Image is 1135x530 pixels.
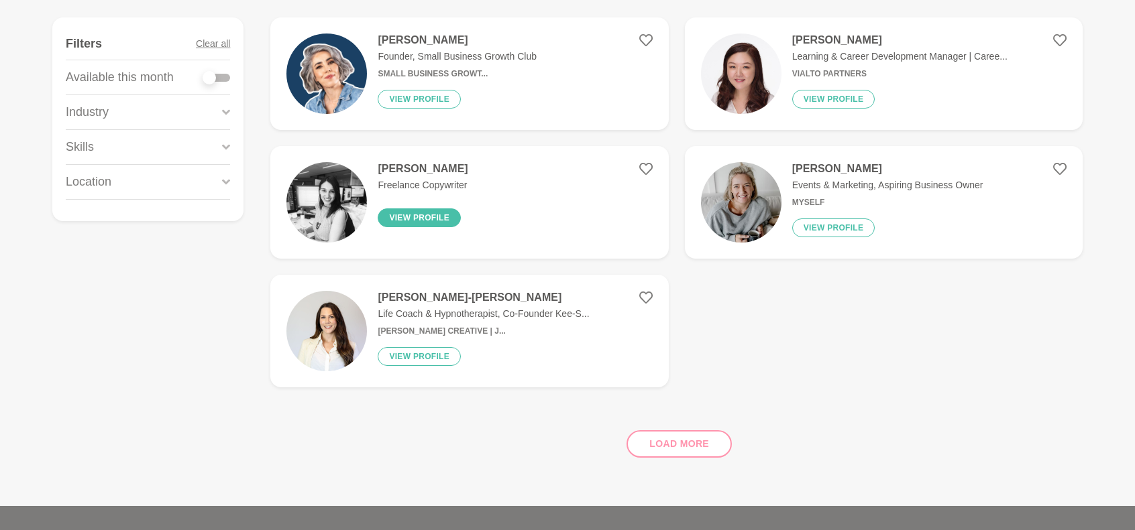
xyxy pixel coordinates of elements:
p: Founder, Small Business Growth Club [378,50,537,64]
button: View profile [378,208,461,227]
a: [PERSON_NAME]Learning & Career Development Manager | Caree...Vialto PartnersView profile [685,17,1083,130]
img: 03bfb53124d49694adad274760d762930bde5657-1080x1080.jpg [286,34,367,114]
button: View profile [378,90,461,109]
h6: [PERSON_NAME] Creative | J... [378,326,589,336]
h4: [PERSON_NAME]-[PERSON_NAME] [378,291,589,304]
button: Clear all [196,28,230,60]
h6: Myself [792,198,983,208]
h4: [PERSON_NAME] [792,162,983,176]
p: Events & Marketing, Aspiring Business Owner [792,178,983,192]
img: d543e358c16dd71bbb568c1d107d2b48855f8b53-427x640.jpg [701,162,781,243]
h6: Small Business Growt... [378,69,537,79]
img: 116d8520ba0bdebe23c945d8eeb541c86d62ce99-800x800.jpg [701,34,781,114]
p: Available this month [66,68,174,86]
p: Freelance Copywriter [378,178,468,192]
h4: [PERSON_NAME] [378,162,468,176]
button: View profile [792,90,875,109]
h4: [PERSON_NAME] [792,34,1008,47]
h4: Filters [66,36,102,52]
p: Skills [66,138,94,156]
a: [PERSON_NAME]Events & Marketing, Aspiring Business OwnerMyselfView profile [685,146,1083,259]
a: [PERSON_NAME]Founder, Small Business Growth ClubSmall Business Growt...View profile [270,17,668,130]
h6: Vialto Partners [792,69,1008,79]
p: Life Coach & Hypnotherapist, Co-Founder Kee-S... [378,307,589,321]
h4: [PERSON_NAME] [378,34,537,47]
a: [PERSON_NAME]Freelance CopywriterView profile [270,146,668,259]
img: 415b8a179b519455aac445b1f2906397eca392d7-3024x3268.jpg [286,162,367,243]
button: View profile [378,347,461,366]
img: 13869150db95266d0712be93b140277e2786c061-1000x959.jpg [286,291,367,371]
p: Learning & Career Development Manager | Caree... [792,50,1008,64]
a: [PERSON_NAME]-[PERSON_NAME]Life Coach & Hypnotherapist, Co-Founder Kee-S...[PERSON_NAME] Creative... [270,275,668,387]
p: Industry [66,103,109,121]
button: View profile [792,218,875,237]
p: Location [66,173,111,191]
